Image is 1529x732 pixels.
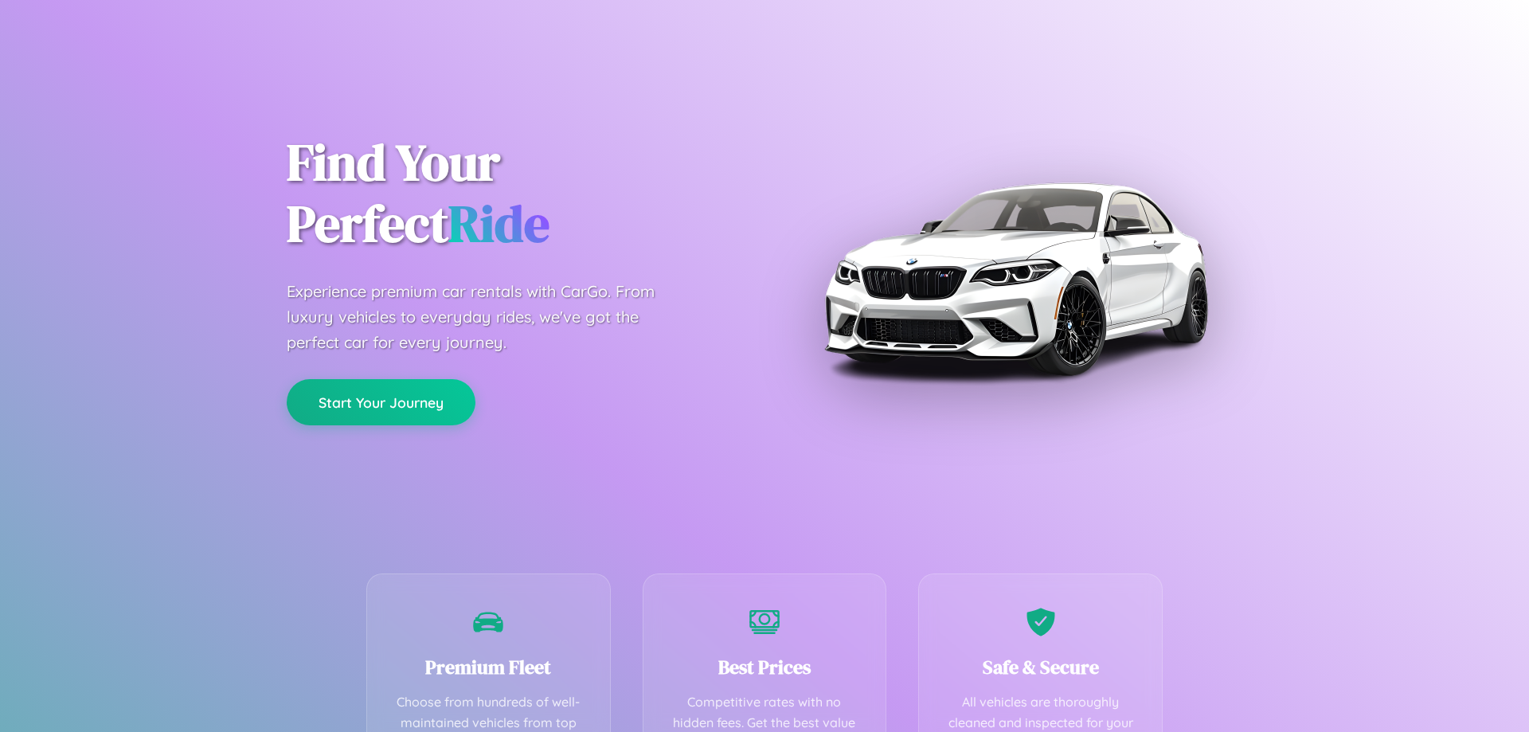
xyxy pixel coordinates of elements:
[667,654,862,680] h3: Best Prices
[816,80,1214,478] img: Premium BMW car rental vehicle
[391,654,586,680] h3: Premium Fleet
[287,279,685,355] p: Experience premium car rentals with CarGo. From luxury vehicles to everyday rides, we've got the ...
[448,189,549,258] span: Ride
[287,132,741,255] h1: Find Your Perfect
[287,379,475,425] button: Start Your Journey
[943,654,1138,680] h3: Safe & Secure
